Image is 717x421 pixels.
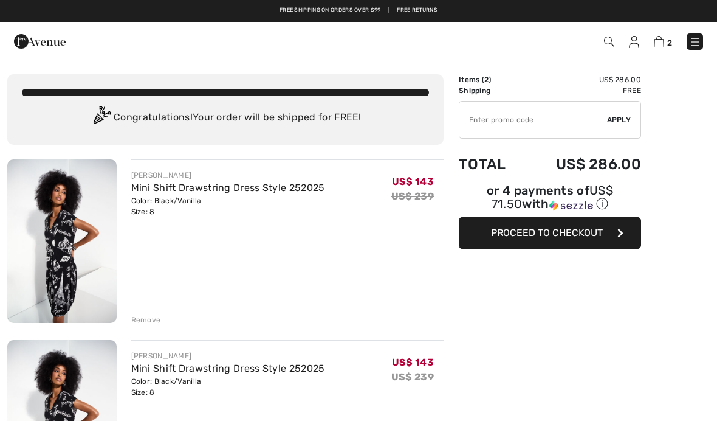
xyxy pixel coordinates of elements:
[14,29,66,54] img: 1ère Avenue
[607,114,631,125] span: Apply
[131,195,325,217] div: Color: Black/Vanilla Size: 8
[492,183,613,211] span: US$ 71.50
[7,159,117,323] img: Mini Shift Drawstring Dress Style 252025
[689,36,701,48] img: Menu
[131,350,325,361] div: [PERSON_NAME]
[391,371,434,383] s: US$ 239
[459,102,607,138] input: Promo code
[654,36,664,47] img: Shopping Bag
[131,170,325,181] div: [PERSON_NAME]
[459,185,641,212] div: or 4 payments of with
[604,37,614,47] img: Search
[667,38,672,47] span: 2
[131,182,325,193] a: Mini Shift Drawstring Dress Style 252025
[459,85,524,96] td: Shipping
[131,315,161,325] div: Remove
[391,190,434,202] s: US$ 239
[22,106,429,130] div: Congratulations! Your order will be shipped for FREE!
[524,85,641,96] td: Free
[388,6,389,15] span: |
[280,6,381,15] a: Free shipping on orders over $99
[392,357,434,368] span: US$ 143
[459,144,524,185] td: Total
[131,376,325,398] div: Color: Black/Vanilla Size: 8
[459,185,641,217] div: or 4 payments ofUS$ 71.50withSezzle Click to learn more about Sezzle
[392,176,434,187] span: US$ 143
[89,106,114,130] img: Congratulation2.svg
[491,227,603,238] span: Proceed to Checkout
[397,6,437,15] a: Free Returns
[549,200,593,211] img: Sezzle
[484,75,489,84] span: 2
[524,144,641,185] td: US$ 286.00
[131,363,325,374] a: Mini Shift Drawstring Dress Style 252025
[459,217,641,249] button: Proceed to Checkout
[524,74,641,85] td: US$ 286.00
[459,74,524,85] td: Items ( )
[14,35,66,46] a: 1ère Avenue
[629,36,639,48] img: My Info
[654,34,672,49] a: 2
